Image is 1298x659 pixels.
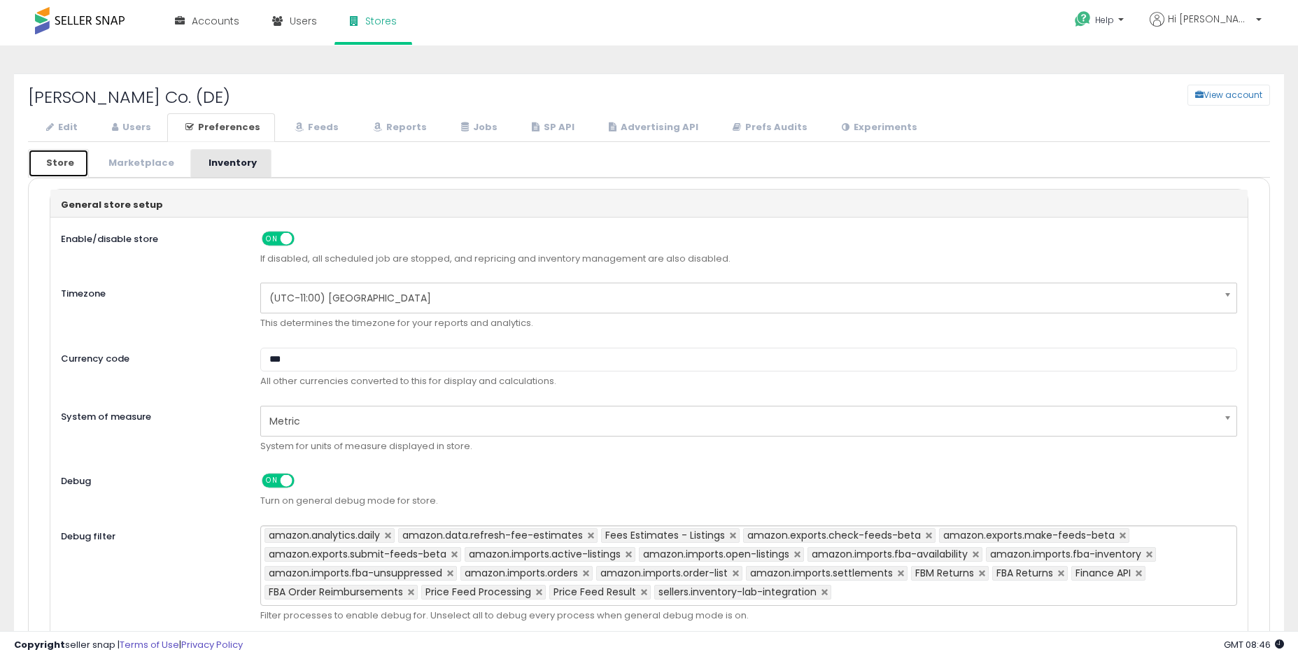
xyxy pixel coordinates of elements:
[269,528,380,542] span: amazon.analytics.daily
[750,566,893,580] span: amazon.imports.settlements
[443,113,512,142] a: Jobs
[355,113,442,142] a: Reports
[61,200,1237,210] h3: General store setup
[1074,10,1092,28] i: Get Help
[292,475,315,487] span: OFF
[269,547,446,561] span: amazon.exports.submit-feeds-beta
[167,113,275,142] a: Preferences
[50,283,250,301] label: Timezone
[263,475,281,487] span: ON
[824,113,932,142] a: Experiments
[192,14,239,28] span: Accounts
[90,149,189,178] a: Marketplace
[1075,566,1131,580] span: Finance API
[50,228,250,246] label: Enable/disable store
[600,566,728,580] span: amazon.imports.order-list
[263,232,281,244] span: ON
[28,149,89,178] a: Store
[269,566,442,580] span: amazon.imports.fba-unsuppressed
[120,638,179,651] a: Terms of Use
[269,585,403,599] span: FBA Order Reimbursements
[260,609,1237,623] p: Filter processes to enable debug for. Unselect all to debug every process when general debug mode...
[553,585,636,599] span: Price Feed Result
[260,440,1237,453] p: System for units of measure displayed in store.
[605,528,725,542] span: Fees Estimates - Listings
[1095,14,1114,26] span: Help
[260,495,1237,508] span: Turn on general debug mode for store.
[290,14,317,28] span: Users
[1177,85,1198,106] a: View account
[14,639,243,652] div: seller snap | |
[469,547,621,561] span: amazon.imports.active-listings
[1224,638,1284,651] span: 2025-09-14 08:46 GMT
[747,528,921,542] span: amazon.exports.check-feeds-beta
[990,547,1141,561] span: amazon.imports.fba-inventory
[714,113,822,142] a: Prefs Audits
[1150,12,1262,43] a: Hi [PERSON_NAME]
[292,232,315,244] span: OFF
[17,88,544,106] h2: [PERSON_NAME] Co. (DE)
[425,585,531,599] span: Price Feed Processing
[269,409,1210,433] span: Metric
[260,375,1237,388] p: All other currencies converted to this for display and calculations.
[465,566,578,580] span: amazon.imports.orders
[365,14,397,28] span: Stores
[812,547,968,561] span: amazon.imports.fba-availability
[402,528,583,542] span: amazon.data.refresh-fee-estimates
[181,638,243,651] a: Privacy Policy
[190,149,271,178] a: Inventory
[14,638,65,651] strong: Copyright
[1187,85,1270,106] button: View account
[260,317,1237,330] p: This determines the timezone for your reports and analytics.
[591,113,713,142] a: Advertising API
[996,566,1053,580] span: FBA Returns
[276,113,353,142] a: Feeds
[658,585,817,599] span: sellers.inventory-lab-integration
[50,525,250,544] label: Debug filter
[28,113,92,142] a: Edit
[50,406,250,424] label: System of measure
[50,470,250,488] label: Debug
[94,113,166,142] a: Users
[643,547,789,561] span: amazon.imports.open-listings
[943,528,1115,542] span: amazon.exports.make-feeds-beta
[1168,12,1252,26] span: Hi [PERSON_NAME]
[514,113,589,142] a: SP API
[915,566,974,580] span: FBM Returns
[269,286,1210,310] span: (UTC-11:00) [GEOGRAPHIC_DATA]
[260,253,1237,266] span: If disabled, all scheduled job are stopped, and repricing and inventory management are also disab...
[50,348,250,366] label: Currency code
